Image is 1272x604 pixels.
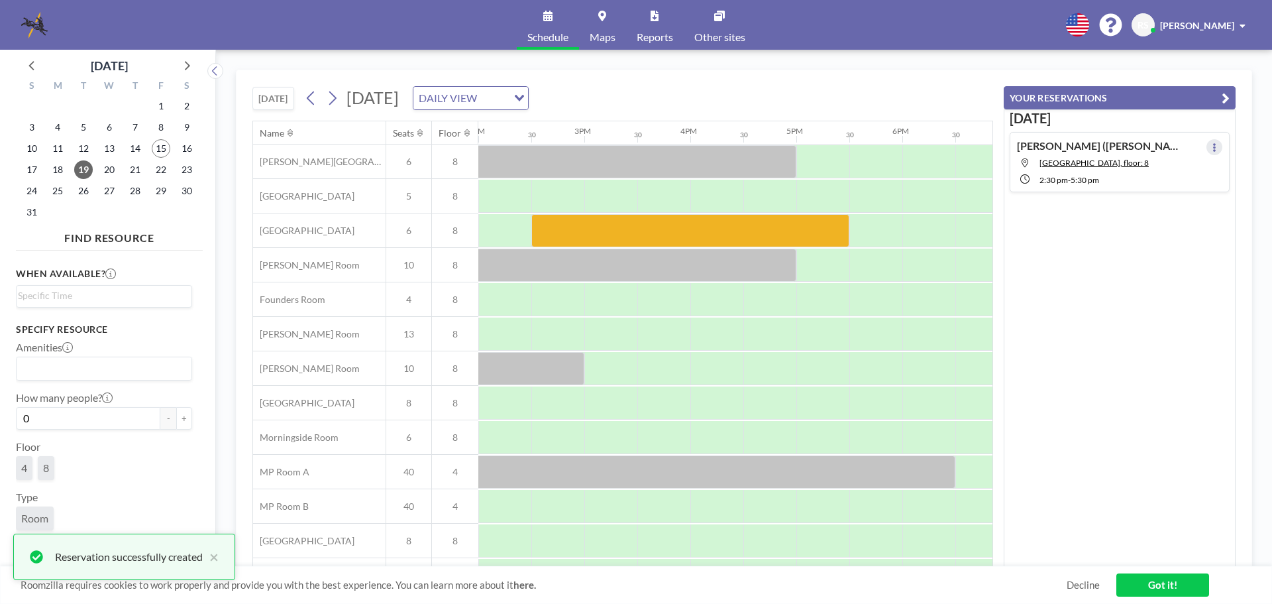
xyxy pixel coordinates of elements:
button: YOUR RESERVATIONS [1004,86,1236,109]
h4: FIND RESOURCE [16,226,203,245]
span: Wednesday, August 27, 2025 [100,182,119,200]
div: 30 [740,131,748,139]
div: T [122,78,148,95]
button: - [160,407,176,430]
span: 6 [386,432,431,444]
button: + [176,407,192,430]
div: F [148,78,174,95]
span: 4 [432,466,478,478]
div: 30 [952,131,960,139]
div: 30 [634,131,642,139]
div: Name [260,127,284,139]
span: 4 [432,501,478,513]
span: Saturday, August 23, 2025 [178,160,196,179]
div: M [45,78,71,95]
span: Thursday, August 21, 2025 [126,160,144,179]
span: 4 [21,461,27,475]
span: Founders Room [253,294,325,306]
div: Search for option [17,286,191,306]
span: Maps [590,32,615,42]
div: W [97,78,123,95]
span: 8 [432,190,478,202]
span: [PERSON_NAME] Room [253,363,360,375]
a: here. [513,579,536,591]
span: 8 [432,328,478,340]
span: 8 [432,225,478,237]
div: 30 [528,131,536,139]
span: DAILY VIEW [416,90,480,107]
label: Amenities [16,341,73,354]
input: Search for option [18,360,184,377]
span: Tuesday, August 5, 2025 [74,118,93,137]
span: Tuesday, August 12, 2025 [74,139,93,158]
div: S [174,78,199,95]
span: 2:30 PM [1039,175,1068,185]
a: Decline [1067,579,1100,591]
span: Friday, August 22, 2025 [152,160,170,179]
span: [PERSON_NAME] Room [253,259,360,271]
span: Thursday, August 7, 2025 [126,118,144,137]
span: 13 [386,328,431,340]
span: [GEOGRAPHIC_DATA] [253,535,354,547]
span: Friday, August 29, 2025 [152,182,170,200]
span: Other sites [694,32,745,42]
span: 4 [386,294,431,306]
div: Reservation successfully created [55,549,203,565]
span: Saturday, August 2, 2025 [178,97,196,115]
span: 8 [43,461,49,475]
input: Search for option [18,288,184,303]
span: 8 [386,535,431,547]
span: 40 [386,501,431,513]
button: [DATE] [252,87,294,110]
span: Friday, August 15, 2025 [152,139,170,158]
span: [GEOGRAPHIC_DATA] [253,225,354,237]
span: 6 [386,225,431,237]
span: Saturday, August 16, 2025 [178,139,196,158]
label: How many people? [16,391,113,404]
label: Type [16,491,38,504]
span: MP Room B [253,501,309,513]
span: Saturday, August 30, 2025 [178,182,196,200]
span: 8 [386,397,431,409]
span: Tuesday, August 26, 2025 [74,182,93,200]
span: Morningside Room [253,432,339,444]
span: 8 [432,535,478,547]
div: Search for option [413,87,528,109]
span: Friday, August 1, 2025 [152,97,170,115]
span: Thursday, August 14, 2025 [126,139,144,158]
span: 5:30 PM [1071,175,1099,185]
div: 3PM [574,126,591,136]
label: Floor [16,440,40,453]
h3: [DATE] [1010,110,1230,127]
span: Monday, August 4, 2025 [48,118,67,137]
div: 6PM [892,126,909,136]
span: 10 [386,363,431,375]
div: Floor [439,127,461,139]
span: Sunday, August 10, 2025 [23,139,41,158]
span: 8 [432,432,478,444]
span: Reports [637,32,673,42]
img: organization-logo [21,12,48,38]
div: [DATE] [91,56,128,75]
span: Schedule [527,32,568,42]
span: 40 [386,466,431,478]
span: Roomzilla requires cookies to work properly and provide you with the best experience. You can lea... [21,579,1067,591]
span: 5 [386,190,431,202]
span: [DATE] [346,88,399,107]
button: close [203,549,219,565]
div: Search for option [17,357,191,380]
h4: [PERSON_NAME] ([PERSON_NAME]) [1017,139,1183,152]
span: Monday, August 18, 2025 [48,160,67,179]
span: - [1068,175,1071,185]
span: 10 [386,259,431,271]
div: Seats [393,127,414,139]
span: Buckhead Room, floor: 8 [1039,158,1149,168]
span: Wednesday, August 20, 2025 [100,160,119,179]
span: Sunday, August 31, 2025 [23,203,41,221]
input: Search for option [481,90,506,107]
div: 5PM [786,126,803,136]
span: Monday, August 25, 2025 [48,182,67,200]
span: Wednesday, August 13, 2025 [100,139,119,158]
span: 6 [386,156,431,168]
span: Room [21,512,48,525]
